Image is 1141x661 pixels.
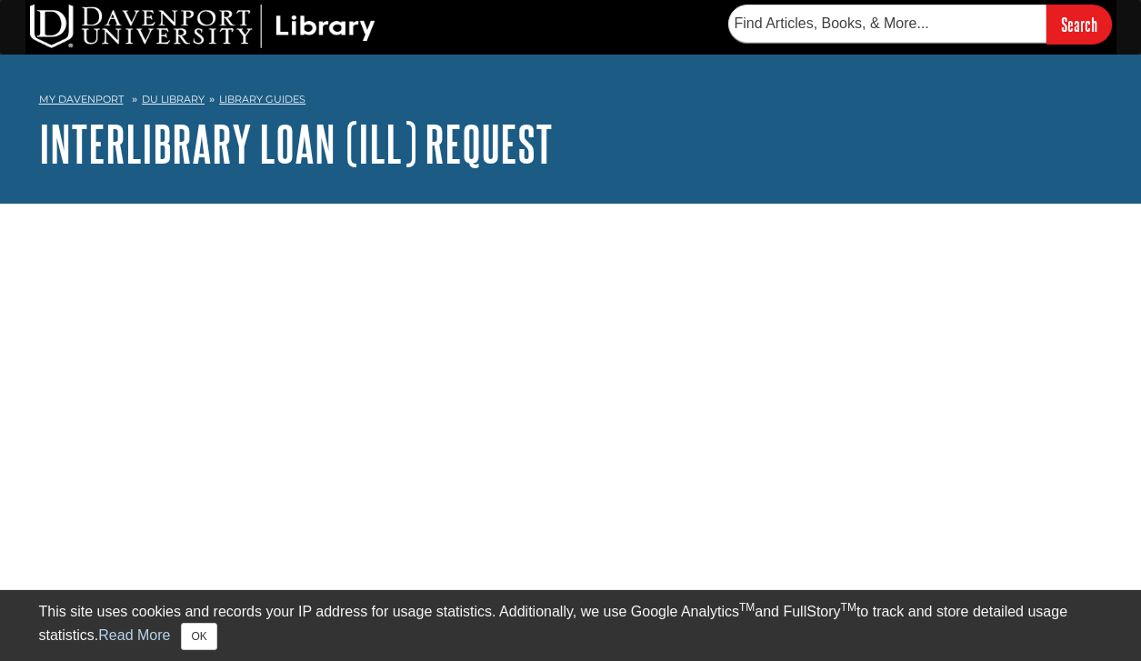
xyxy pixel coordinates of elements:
[30,5,375,48] img: DU Library
[181,623,216,650] button: Close
[39,87,1103,116] nav: breadcrumb
[39,92,124,107] a: My Davenport
[739,601,755,614] sup: TM
[841,601,856,614] sup: TM
[98,627,170,643] a: Read More
[39,268,830,450] iframe: e5097d3710775424eba289f457d9b66a
[39,601,1103,650] div: This site uses cookies and records your IP address for usage statistics. Additionally, we use Goo...
[219,93,305,105] a: Library Guides
[728,5,1046,43] input: Find Articles, Books, & More...
[1046,5,1112,44] input: Search
[728,5,1112,44] form: Searches DU Library's articles, books, and more
[142,93,205,105] a: DU Library
[39,115,553,172] a: Interlibrary Loan (ILL) Request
